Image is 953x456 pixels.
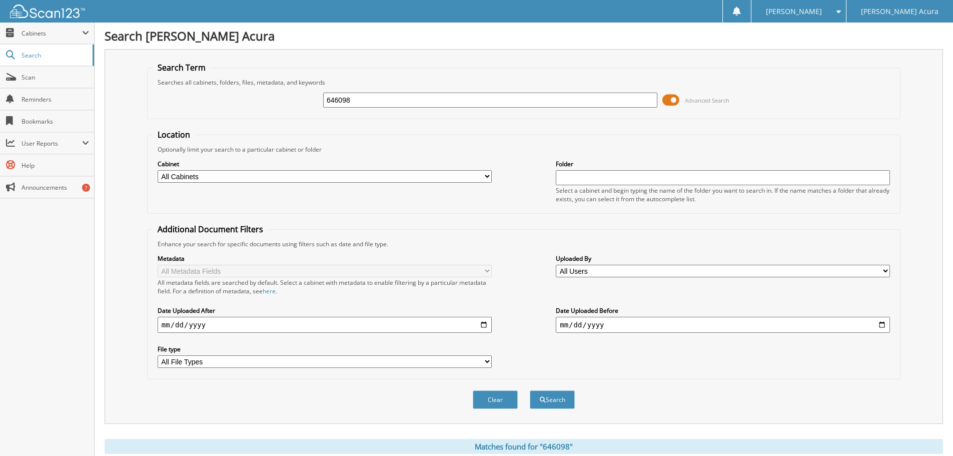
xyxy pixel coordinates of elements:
span: Advanced Search [685,97,729,104]
img: scan123-logo-white.svg [10,5,85,18]
span: [PERSON_NAME] [766,9,822,15]
h1: Search [PERSON_NAME] Acura [105,28,943,44]
span: User Reports [22,139,82,148]
label: Cabinet [158,160,492,168]
div: Matches found for "646098" [105,439,943,454]
span: Cabinets [22,29,82,38]
label: Uploaded By [556,254,890,263]
div: Optionally limit your search to a particular cabinet or folder [153,145,895,154]
span: [PERSON_NAME] Acura [861,9,938,15]
label: File type [158,345,492,353]
label: Metadata [158,254,492,263]
span: Announcements [22,183,89,192]
div: All metadata fields are searched by default. Select a cabinet with metadata to enable filtering b... [158,278,492,295]
legend: Search Term [153,62,211,73]
span: Scan [22,73,89,82]
div: Select a cabinet and begin typing the name of the folder you want to search in. If the name match... [556,186,890,203]
a: here [263,287,276,295]
label: Folder [556,160,890,168]
legend: Additional Document Filters [153,224,268,235]
span: Reminders [22,95,89,104]
div: Searches all cabinets, folders, files, metadata, and keywords [153,78,895,87]
div: 7 [82,184,90,192]
input: start [158,317,492,333]
input: end [556,317,890,333]
label: Date Uploaded After [158,306,492,315]
button: Clear [473,390,518,409]
span: Search [22,51,88,60]
div: Enhance your search for specific documents using filters such as date and file type. [153,240,895,248]
legend: Location [153,129,195,140]
span: Bookmarks [22,117,89,126]
button: Search [530,390,575,409]
label: Date Uploaded Before [556,306,890,315]
span: Help [22,161,89,170]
